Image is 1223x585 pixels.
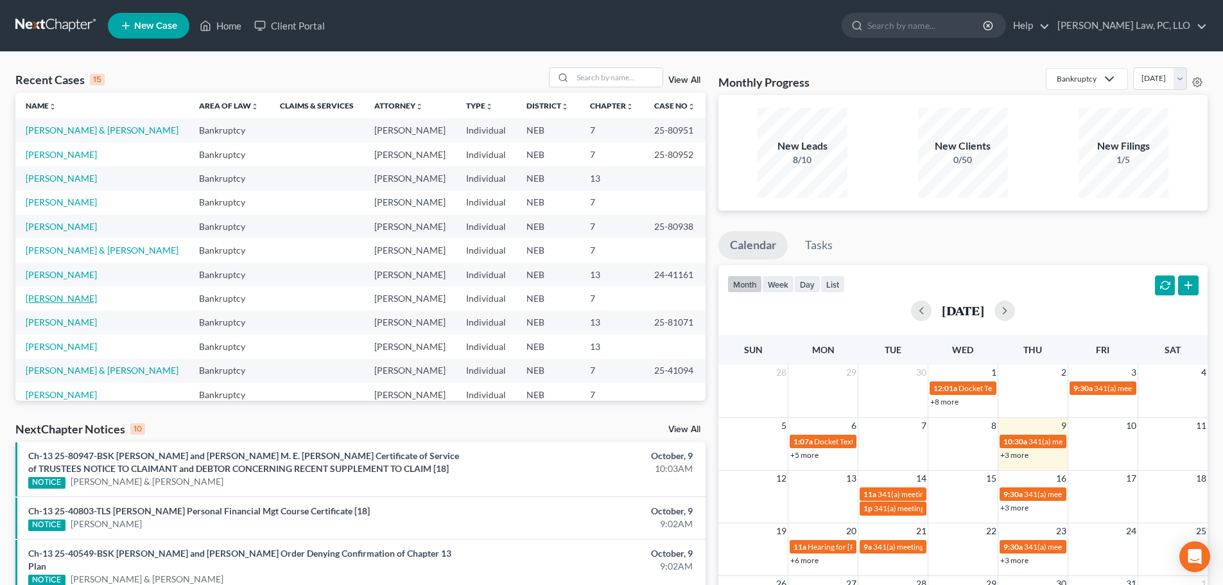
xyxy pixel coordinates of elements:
a: [PERSON_NAME] & [PERSON_NAME] [26,245,178,256]
td: Bankruptcy [189,286,269,310]
td: 7 [580,118,644,142]
span: 16 [1055,471,1068,486]
div: NextChapter Notices [15,421,145,437]
a: [PERSON_NAME] [71,518,142,530]
span: 22 [985,523,998,539]
div: October, 9 [480,547,693,560]
i: unfold_more [626,103,634,110]
a: View All [668,76,700,85]
div: New Leads [758,139,847,153]
input: Search by name... [573,68,663,87]
span: 1:07a [794,437,813,446]
span: 8 [990,418,998,433]
span: 21 [915,523,928,539]
td: Bankruptcy [189,359,269,383]
td: 7 [580,238,644,262]
a: [PERSON_NAME] [26,269,97,280]
span: 13 [845,471,858,486]
span: Sat [1165,344,1181,355]
td: Bankruptcy [189,214,269,238]
td: Individual [456,191,516,214]
a: [PERSON_NAME] [26,149,97,160]
span: 20 [845,523,858,539]
div: 0/50 [918,153,1008,166]
td: [PERSON_NAME] [364,214,456,238]
td: Individual [456,335,516,358]
span: 23 [1055,523,1068,539]
span: 2 [1060,365,1068,380]
a: [PERSON_NAME] [26,389,97,400]
td: [PERSON_NAME] [364,335,456,358]
span: 341(a) meeting for [PERSON_NAME] & [PERSON_NAME] [873,542,1065,552]
a: Chapterunfold_more [590,101,634,110]
a: Help [1007,14,1050,37]
a: [PERSON_NAME] Law, PC, LLO [1051,14,1207,37]
td: 13 [580,166,644,190]
span: 341(a) meeting for [PERSON_NAME] [1024,489,1148,499]
div: 9:02AM [480,518,693,530]
a: [PERSON_NAME] [26,341,97,352]
td: [PERSON_NAME] [364,191,456,214]
th: Claims & Services [270,92,364,118]
div: NOTICE [28,520,65,531]
a: Calendar [718,231,788,259]
span: Wed [952,344,973,355]
div: October, 9 [480,505,693,518]
a: Home [193,14,248,37]
span: 30 [915,365,928,380]
a: +5 more [790,450,819,460]
span: 9:30a [1003,489,1023,499]
span: 3 [1130,365,1138,380]
td: Bankruptcy [189,335,269,358]
td: Bankruptcy [189,143,269,166]
td: Individual [456,214,516,238]
a: [PERSON_NAME] [26,293,97,304]
td: 25-80951 [644,118,706,142]
td: [PERSON_NAME] [364,238,456,262]
a: Typeunfold_more [466,101,493,110]
td: [PERSON_NAME] [364,118,456,142]
span: 9:30a [1073,383,1093,393]
td: NEB [516,166,579,190]
span: 341(a) meeting for [PERSON_NAME] & [PERSON_NAME] [878,489,1070,499]
td: Bankruptcy [189,383,269,406]
span: 341(a) meeting for [PERSON_NAME] [1024,542,1148,552]
a: +8 more [930,397,958,406]
td: NEB [516,335,579,358]
div: New Clients [918,139,1008,153]
td: Bankruptcy [189,118,269,142]
span: 9:30a [1003,542,1023,552]
span: 15 [985,471,998,486]
td: Individual [456,143,516,166]
a: +6 more [790,555,819,565]
td: 25-81071 [644,311,706,335]
div: NOTICE [28,477,65,489]
i: unfold_more [415,103,423,110]
span: 7 [920,418,928,433]
a: +3 more [1000,503,1028,512]
a: Ch-13 25-40549-BSK [PERSON_NAME] and [PERSON_NAME] Order Denying Confirmation of Chapter 13 Plan [28,548,451,572]
td: NEB [516,263,579,286]
td: Individual [456,263,516,286]
i: unfold_more [688,103,695,110]
td: 13 [580,263,644,286]
td: NEB [516,286,579,310]
td: Bankruptcy [189,166,269,190]
td: Individual [456,383,516,406]
span: New Case [134,21,177,31]
span: 17 [1125,471,1138,486]
span: 28 [775,365,788,380]
span: 4 [1200,365,1208,380]
span: 11a [794,542,806,552]
td: Individual [456,238,516,262]
span: 11 [1195,418,1208,433]
div: 9:02AM [480,560,693,573]
span: 12 [775,471,788,486]
td: 7 [580,143,644,166]
td: [PERSON_NAME] [364,166,456,190]
td: Individual [456,118,516,142]
span: 14 [915,471,928,486]
td: 7 [580,191,644,214]
i: unfold_more [49,103,56,110]
a: Attorneyunfold_more [374,101,423,110]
